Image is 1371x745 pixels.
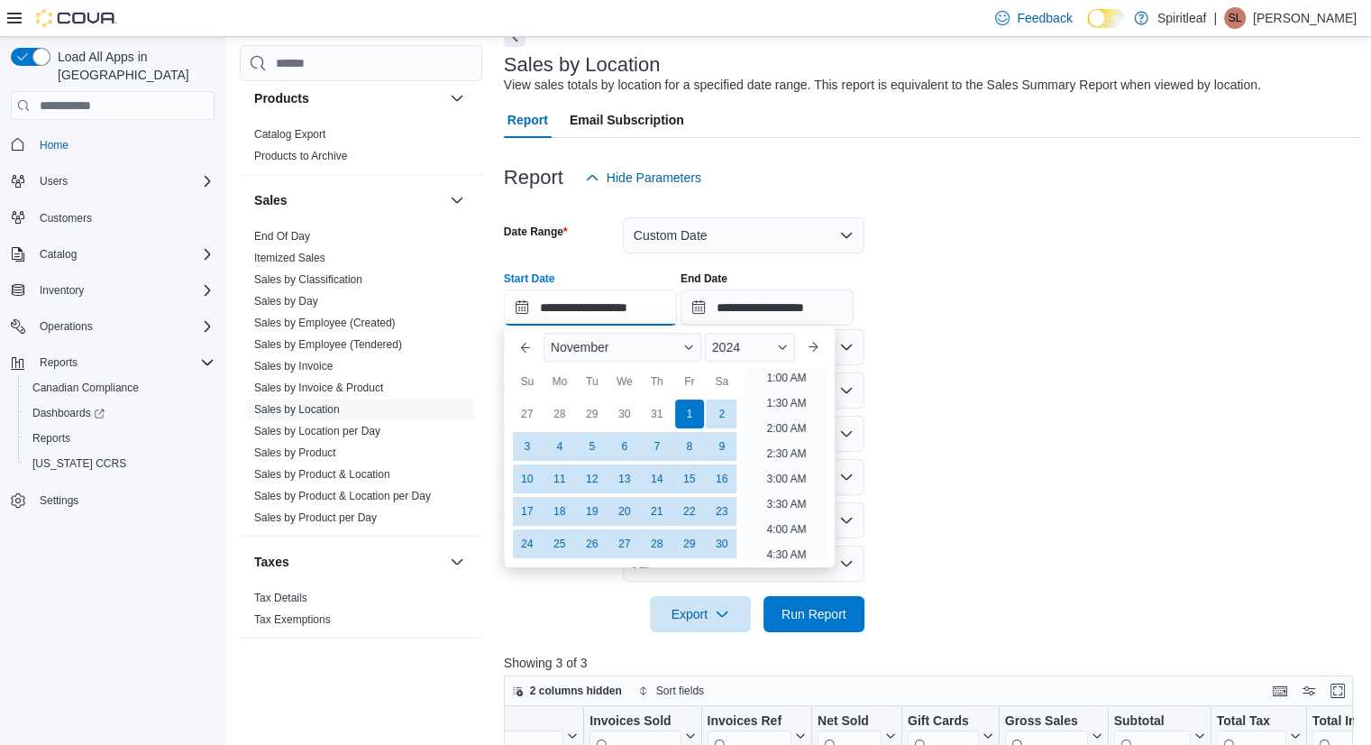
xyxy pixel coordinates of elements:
a: Sales by Employee (Tendered) [254,338,402,351]
button: Enter fullscreen [1327,680,1348,702]
div: day-7 [643,432,672,461]
span: Catalog [40,247,77,262]
div: day-15 [675,464,704,493]
a: Sales by Invoice [254,360,333,372]
a: Sales by Product & Location per Day [254,490,431,502]
span: Operations [32,316,215,337]
button: Sort fields [631,680,711,702]
div: day-27 [610,529,639,558]
button: Reports [4,350,222,375]
button: Inventory [4,278,222,303]
span: Customers [40,211,92,225]
div: Total Tax [1216,713,1285,731]
h3: Taxes [254,553,289,571]
a: Customers [32,207,99,229]
div: day-8 [675,432,704,461]
div: day-29 [675,529,704,558]
span: Reports [40,355,78,370]
div: day-21 [643,497,672,526]
a: Products to Archive [254,150,347,162]
div: day-22 [675,497,704,526]
div: day-31 [643,400,672,428]
span: Users [40,174,68,189]
nav: Complex example [11,124,215,560]
input: Press the down key to enter a popover containing a calendar. Press the escape key to close the po... [504,290,677,326]
span: Settings [32,489,215,511]
button: Next month [799,333,827,362]
div: day-29 [578,400,607,428]
div: day-26 [578,529,607,558]
span: Operations [40,319,93,334]
a: Itemized Sales [254,252,325,264]
span: Reports [32,352,215,373]
div: Location [271,713,563,731]
div: day-20 [610,497,639,526]
a: Tax Exemptions [254,613,331,626]
a: Catalog Export [254,128,325,141]
div: Net Sold [818,713,882,731]
span: Catalog Export [254,127,325,142]
button: Home [4,131,222,157]
button: Sales [254,191,443,209]
button: Display options [1298,680,1320,702]
a: Sales by Product & Location [254,468,390,481]
a: Settings [32,490,86,511]
span: Sales by Invoice & Product [254,381,383,395]
h3: Products [254,89,309,107]
button: Settings [4,487,222,513]
a: Sales by Product [254,446,336,459]
button: Customers [4,205,222,231]
span: Inventory [32,280,215,301]
h3: Sales by Location [504,54,661,76]
div: day-19 [578,497,607,526]
a: Sales by Location per Day [254,425,380,437]
a: Dashboards [18,400,222,426]
div: Sa [708,367,736,396]
button: Operations [32,316,100,337]
a: Canadian Compliance [25,377,146,399]
p: [PERSON_NAME] [1253,7,1357,29]
div: day-5 [578,432,607,461]
div: day-3 [513,432,542,461]
span: Canadian Compliance [25,377,215,399]
div: day-11 [545,464,574,493]
div: Mo [545,367,574,396]
button: Taxes [446,551,468,573]
a: Home [32,134,76,156]
span: [US_STATE] CCRS [32,456,126,471]
div: day-9 [708,432,736,461]
div: day-17 [513,497,542,526]
button: Reports [18,426,222,451]
ul: Time [745,369,827,560]
div: Sales [240,225,482,536]
div: Button. Open the month selector. November is currently selected. [544,333,701,362]
p: Showing 3 of 3 [504,654,1362,672]
button: Sales [446,189,468,211]
div: day-6 [610,432,639,461]
div: Button. Open the year selector. 2024 is currently selected. [705,333,795,362]
button: Products [446,87,468,109]
span: Hide Parameters [607,169,701,187]
div: day-12 [578,464,607,493]
li: 1:00 AM [759,367,813,389]
div: Invoices Sold [590,713,681,731]
div: Th [643,367,672,396]
a: Sales by Product per Day [254,511,377,524]
label: End Date [681,271,727,286]
span: Reports [32,431,70,446]
span: Canadian Compliance [32,381,139,395]
span: Load All Apps in [GEOGRAPHIC_DATA] [50,48,215,84]
span: Catalog [32,244,215,265]
a: Sales by Employee (Created) [254,317,396,329]
input: Press the down key to open a popover containing a calendar. [681,290,854,326]
button: Products [254,89,443,107]
div: Subtotal [1113,713,1190,731]
button: Catalog [32,244,84,265]
span: Sales by Product & Location per Day [254,489,431,503]
span: Products to Archive [254,149,347,163]
span: Report [507,102,548,138]
button: Canadian Compliance [18,375,222,400]
div: Fr [675,367,704,396]
button: Catalog [4,242,222,267]
div: day-14 [643,464,672,493]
